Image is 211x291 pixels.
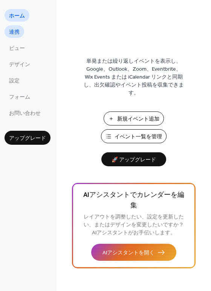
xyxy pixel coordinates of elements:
[5,131,50,145] button: アップグレード
[101,129,167,143] button: イベント一覧を管理
[5,90,35,103] a: フォーム
[102,249,154,257] span: AIアシスタントを開く
[9,135,46,142] span: アップグレード
[84,212,184,238] span: レイアウトを調整したい、設定を更新したい、またはデザインを変更したいですか？AIアシスタントがお手伝いします。
[106,155,162,165] span: 🚀 アップグレード
[104,111,164,125] button: 新規イベント追加
[101,152,166,166] button: 🚀 アップグレード
[5,58,35,70] a: デザイン
[9,61,30,69] span: デザイン
[115,133,162,141] span: イベント一覧を管理
[91,244,176,261] button: AIアシスタントを開く
[5,9,29,22] a: ホーム
[9,12,25,20] span: ホーム
[9,110,41,118] span: お問い合わせ
[9,45,25,53] span: ビュー
[9,28,20,36] span: 連携
[5,74,24,87] a: 設定
[5,42,29,54] a: ビュー
[5,107,45,119] a: お問い合わせ
[9,93,30,101] span: フォーム
[83,190,184,211] span: AIアシスタントでカレンダーを編集
[9,77,20,85] span: 設定
[5,25,24,38] a: 連携
[83,57,185,97] span: 単発または繰り返しイベントを表示し、Google、Outlook、Zoom、Eventbrite、Wix Events または iCalendar リンクと同期し、出欠確認やイベント投稿を収集で...
[117,115,159,123] span: 新規イベント追加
